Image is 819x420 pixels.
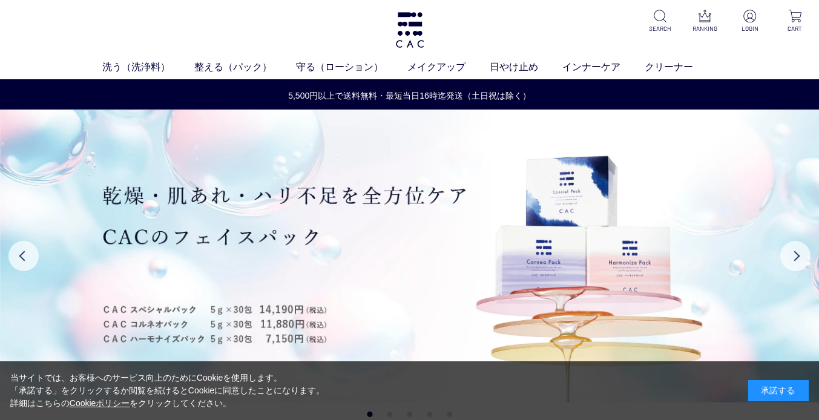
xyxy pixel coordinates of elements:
[748,380,809,401] div: 承諾する
[691,10,720,33] a: RANKING
[691,24,720,33] p: RANKING
[645,10,674,33] a: SEARCH
[194,60,296,74] a: 整える（パック）
[394,12,426,48] img: logo
[645,24,674,33] p: SEARCH
[735,10,765,33] a: LOGIN
[780,241,811,271] button: Next
[407,60,490,74] a: メイクアップ
[8,241,39,271] button: Previous
[10,372,325,410] div: 当サイトでは、お客様へのサービス向上のためにCookieを使用します。 「承諾する」をクリックするか閲覧を続けるとCookieに同意したことになります。 詳細はこちらの をクリックしてください。
[780,24,809,33] p: CART
[490,60,562,74] a: 日やけ止め
[1,90,818,102] a: 5,500円以上で送料無料・最短当日16時迄発送（土日祝は除く）
[562,60,645,74] a: インナーケア
[735,24,765,33] p: LOGIN
[102,60,194,74] a: 洗う（洗浄料）
[780,10,809,33] a: CART
[645,60,717,74] a: クリーナー
[70,398,130,408] a: Cookieポリシー
[296,60,407,74] a: 守る（ローション）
